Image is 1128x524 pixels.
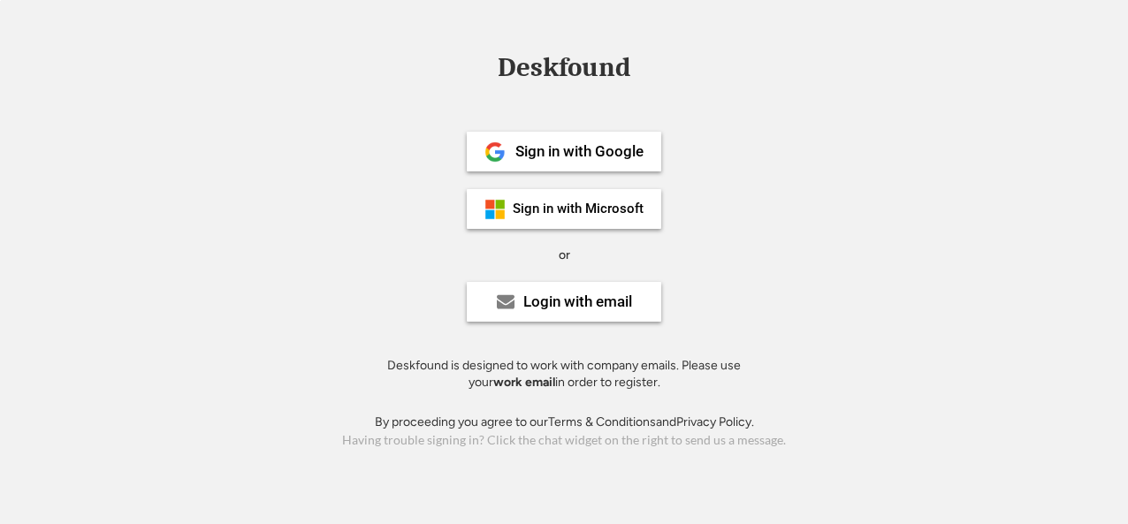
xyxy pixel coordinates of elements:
img: ms-symbollockup_mssymbol_19.png [484,199,506,220]
img: 1024px-Google__G__Logo.svg.png [484,141,506,163]
div: By proceeding you agree to our and [375,414,754,431]
strong: work email [493,375,555,390]
div: Deskfound [489,54,639,81]
a: Terms & Conditions [548,414,656,429]
div: Sign in with Google [515,144,644,159]
div: Login with email [523,294,632,309]
a: Privacy Policy. [676,414,754,429]
div: Deskfound is designed to work with company emails. Please use your in order to register. [365,357,763,391]
div: Sign in with Microsoft [513,202,644,216]
div: or [559,247,570,264]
